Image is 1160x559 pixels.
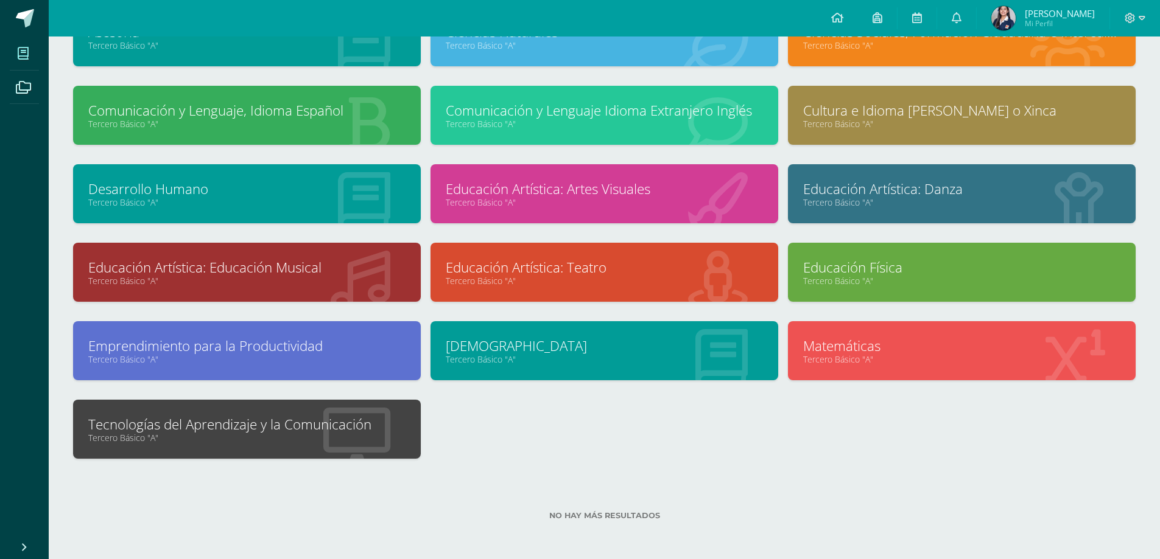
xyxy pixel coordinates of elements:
a: Tercero Básico "A" [88,40,406,51]
a: Tercero Básico "A" [446,40,763,51]
span: [PERSON_NAME] [1025,7,1095,19]
a: Tercero Básico "A" [88,118,406,130]
a: Tercero Básico "A" [803,196,1120,208]
a: Educación Física [803,258,1120,277]
a: Tercero Básico "A" [88,353,406,365]
a: Tercero Básico "A" [446,275,763,286]
a: Educación Artística: Educación Musical [88,258,406,277]
a: Tercero Básico "A" [446,118,763,130]
a: Educación Artística: Artes Visuales [446,179,763,198]
a: Tercero Básico "A" [446,353,763,365]
a: Tercero Básico "A" [803,40,1120,51]
a: Emprendimiento para la Productividad [88,336,406,355]
img: d193ac837ee24942bc2da92aa6fa4b96.png [991,6,1016,30]
a: Tercero Básico "A" [446,196,763,208]
a: Tecnologías del Aprendizaje y la Comunicación [88,415,406,434]
a: Tercero Básico "A" [88,432,406,443]
a: Matemáticas [803,336,1120,355]
a: Tercero Básico "A" [803,275,1120,286]
span: Mi Perfil [1025,18,1095,29]
a: Comunicación y Lenguaje, Idioma Español [88,101,406,120]
label: No hay más resultados [73,511,1136,520]
a: Educación Artística: Danza [803,179,1120,198]
a: Desarrollo Humano [88,179,406,198]
a: Tercero Básico "A" [88,275,406,286]
a: Educación Artística: Teatro [446,258,763,277]
a: Cultura e Idioma [PERSON_NAME] o Xinca [803,101,1120,120]
a: Comunicación y Lenguaje Idioma Extranjero Inglés [446,101,763,120]
a: Tercero Básico "A" [803,353,1120,365]
a: Tercero Básico "A" [88,196,406,208]
a: [DEMOGRAPHIC_DATA] [446,336,763,355]
a: Tercero Básico "A" [803,118,1120,130]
